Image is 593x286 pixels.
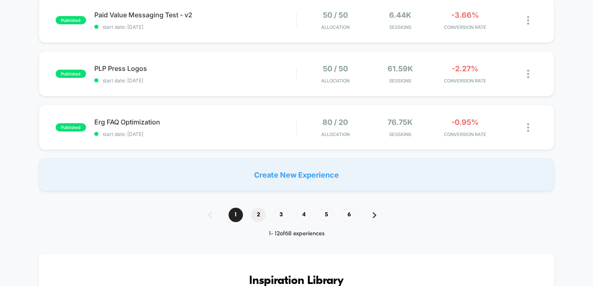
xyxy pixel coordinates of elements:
span: 61.59k [388,64,413,73]
span: PLP Press Logos [94,64,296,73]
span: Allocation [321,24,350,30]
span: 4 [296,208,311,222]
span: 3 [274,208,288,222]
span: Paid Value Messaging Test - v2 [94,11,296,19]
span: 76.75k [388,118,413,127]
img: close [527,16,529,25]
span: Allocation [321,131,350,137]
span: CONVERSION RATE [435,78,495,84]
div: Create New Experience [39,158,555,191]
span: 6.44k [389,11,411,19]
img: close [527,123,529,132]
span: Erg FAQ Optimization [94,118,296,126]
span: 50 / 50 [323,11,348,19]
span: start date: [DATE] [94,77,296,84]
span: -0.95% [451,118,479,127]
span: CONVERSION RATE [435,131,495,137]
span: published [56,123,86,131]
div: 1 - 12 of 68 experiences [200,230,393,237]
span: -3.66% [451,11,479,19]
span: start date: [DATE] [94,24,296,30]
span: published [56,16,86,24]
span: 80 / 20 [322,118,348,127]
span: start date: [DATE] [94,131,296,137]
span: 6 [342,208,356,222]
span: published [56,70,86,78]
img: pagination forward [373,212,376,218]
span: 5 [319,208,334,222]
img: close [527,70,529,78]
span: CONVERSION RATE [435,24,495,30]
span: Sessions [370,131,430,137]
span: 50 / 50 [323,64,348,73]
span: 2 [251,208,266,222]
span: 1 [229,208,243,222]
span: -2.27% [452,64,478,73]
span: Allocation [321,78,350,84]
span: Sessions [370,78,430,84]
span: Sessions [370,24,430,30]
